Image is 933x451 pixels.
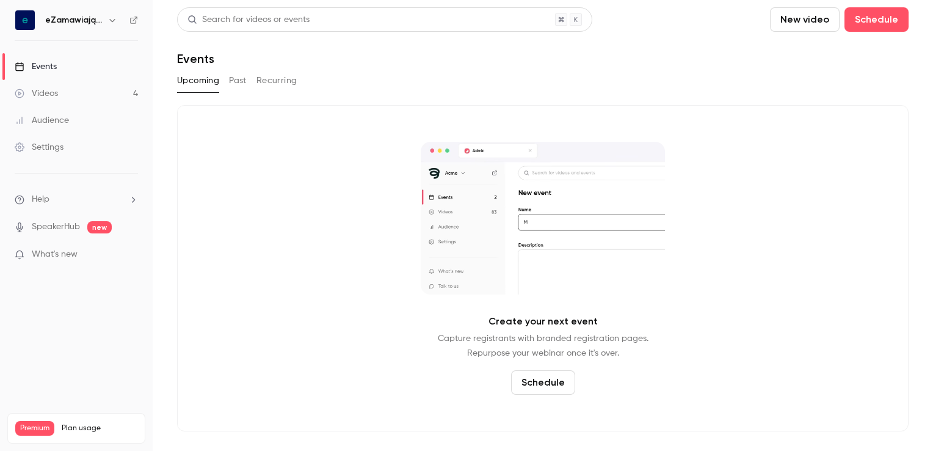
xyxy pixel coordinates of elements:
span: What's new [32,248,78,261]
button: Upcoming [177,71,219,90]
div: Search for videos or events [187,13,310,26]
iframe: Noticeable Trigger [123,249,138,260]
span: new [87,221,112,233]
h1: Events [177,51,214,66]
h6: eZamawiający [45,14,103,26]
button: New video [770,7,840,32]
button: Past [229,71,247,90]
li: help-dropdown-opener [15,193,138,206]
img: eZamawiający [15,10,35,30]
div: Videos [15,87,58,100]
span: Premium [15,421,54,436]
p: Capture registrants with branded registration pages. Repurpose your webinar once it's over. [438,331,648,361]
p: Create your next event [488,314,598,329]
a: SpeakerHub [32,221,80,233]
div: Settings [15,141,64,153]
div: Audience [15,114,69,127]
button: Schedule [511,370,575,395]
div: Events [15,61,57,73]
button: Schedule [844,7,909,32]
span: Plan usage [62,424,137,433]
button: Recurring [256,71,297,90]
span: Help [32,193,49,206]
